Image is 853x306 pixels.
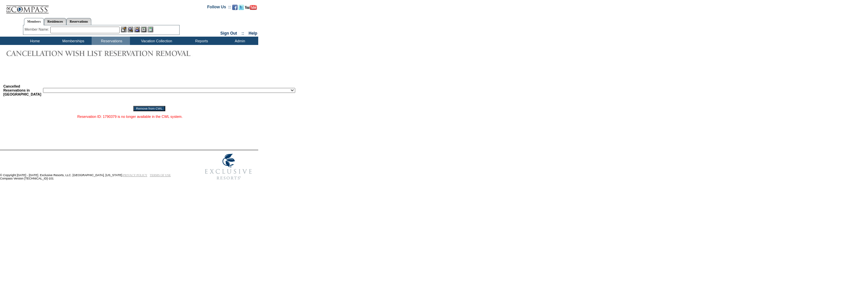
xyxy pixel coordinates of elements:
a: Members [24,18,44,25]
b: Cancelled Reservations in [GEOGRAPHIC_DATA] [3,84,41,96]
img: View [128,27,133,32]
td: Memberships [53,37,92,45]
img: Reservations [141,27,147,32]
td: Admin [220,37,258,45]
a: Residences [44,18,66,25]
img: Subscribe to our YouTube Channel [245,5,257,10]
img: b_edit.gif [121,27,127,32]
img: Exclusive Resorts [199,150,258,183]
a: Help [249,31,257,36]
span: Reservation ID: 1790379 is no longer available in the CWL system. [77,115,183,119]
img: Cancellation Wish List Reservation Removal [3,47,203,60]
a: Reservations [66,18,91,25]
td: Follow Us :: [207,4,231,12]
td: Reports [182,37,220,45]
a: Follow us on Twitter [239,7,244,11]
a: TERMS OF USE [150,173,171,177]
img: Follow us on Twitter [239,5,244,10]
td: Reservations [92,37,130,45]
td: Home [15,37,53,45]
a: PRIVACY POLICY [123,173,147,177]
a: Sign Out [220,31,237,36]
span: :: [242,31,244,36]
a: Subscribe to our YouTube Channel [245,7,257,11]
td: Vacation Collection [130,37,182,45]
img: b_calculator.gif [148,27,153,32]
div: Member Name: [25,27,50,32]
a: Become our fan on Facebook [232,7,238,11]
input: Remove from CWL [133,106,165,111]
img: Impersonate [134,27,140,32]
img: Become our fan on Facebook [232,5,238,10]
